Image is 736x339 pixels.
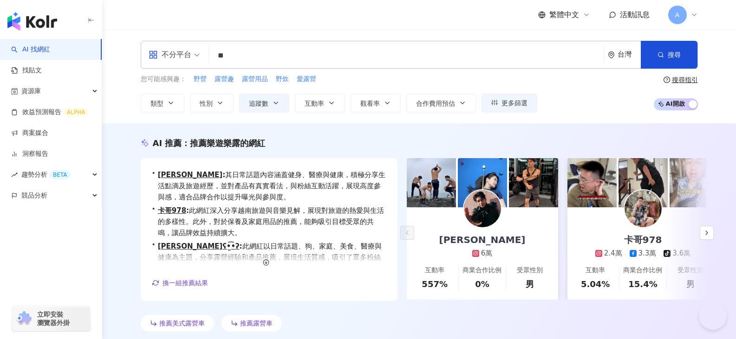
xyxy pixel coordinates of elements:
span: : [240,242,242,250]
button: 野炊 [275,74,289,84]
img: post-image [458,158,507,207]
a: [PERSON_NAME]6萬互動率557%商業合作比例0%受眾性別男 [407,207,558,300]
span: 資源庫 [21,81,41,102]
a: [PERSON_NAME]ʕ•̫͡•ʔ [158,242,240,250]
img: KOL Avatar [464,190,501,227]
div: 搜尋指引 [672,76,698,83]
span: A [675,10,680,20]
span: 更多篩選 [502,99,528,107]
button: 露營用品 [241,74,268,84]
span: 換一組推薦結果 [163,279,208,287]
span: 追蹤數 [249,100,268,107]
div: 受眾性別 [677,266,703,275]
a: 卡哥978 [158,206,186,215]
span: question-circle [664,77,670,83]
a: 效益預測報告ALPHA [11,108,89,117]
div: • [152,205,386,238]
span: 合作費用預估 [416,100,455,107]
img: post-image [567,158,617,207]
button: 合作費用預估 [406,94,476,112]
span: appstore [149,50,158,59]
button: 更多篩選 [482,94,537,112]
span: 觀看率 [360,100,380,107]
span: 野營 [194,75,207,84]
button: 追蹤數 [239,94,289,112]
button: 露營趣 [214,74,234,84]
div: • [152,169,386,203]
span: 野炊 [276,75,289,84]
img: post-image [407,158,456,207]
div: AI 推薦 ： [153,137,266,149]
div: 受眾性別 [517,266,543,275]
button: 互動率 [295,94,345,112]
button: 搜尋 [641,41,697,69]
span: rise [11,172,18,178]
span: 推薦樂遊樂露的網紅 [190,138,265,148]
div: 商業合作比例 [462,266,502,275]
div: 0% [475,278,489,290]
button: 觀看率 [351,94,401,112]
span: 此網紅以日常話題、狗、家庭、美食、醫療與健康為主題，分享露營經驗和產品推薦，展現生活質感，吸引了眾多粉絲的關注，尤其是旅遊貼文的互動率較高，能夠有效引起觀眾共鳴，適合品牌合作。 [158,241,386,285]
span: 此網紅深入分享越南旅遊與音樂見解，展現對旅遊的熱愛與生活的多樣性。此外，對於保養及家庭用品的推薦，能夠吸引目標受眾的共鳴，讓品牌效益持續擴大。 [158,205,386,238]
div: 5.04% [581,278,610,290]
div: 不分平台 [149,47,191,62]
span: 搜尋 [668,51,681,58]
img: post-image [619,158,668,207]
div: 3.6萬 [672,249,690,258]
button: 換一組推薦結果 [152,276,208,290]
div: 卡哥978 [615,233,671,246]
a: 找貼文 [11,66,42,75]
a: [PERSON_NAME] [158,171,222,179]
a: 商案媒合 [11,128,48,138]
span: 競品分析 [21,185,47,206]
span: 性別 [200,100,213,107]
div: 15.4% [628,278,657,290]
span: 立即安裝 瀏覽器外掛 [37,310,70,327]
span: 推薦露營車 [240,320,273,327]
button: 野營 [193,74,207,84]
span: : [222,171,225,179]
div: 男 [526,278,534,290]
div: [PERSON_NAME] [430,233,535,246]
span: 活動訊息 [620,10,650,19]
img: post-image [509,158,558,207]
div: 台灣 [618,51,641,58]
div: 男 [686,278,695,290]
span: 其日常話題內容涵蓋健身、醫療與健康，積極分享生活點滴及旅遊經歷，並對產品有真實看法，與粉絲互動活躍，展現高度參與感，適合品牌合作以提升曝光與參與度。 [158,169,386,203]
span: 愛露營 [297,75,316,84]
span: : [186,206,189,215]
div: 3.3萬 [638,249,657,258]
div: 2.4萬 [604,249,622,258]
a: 卡哥9782.4萬3.3萬3.6萬互動率5.04%商業合作比例15.4%受眾性別男 [567,207,719,300]
img: post-image [670,158,719,207]
a: chrome extension立即安裝 瀏覽器外掛 [12,306,90,331]
button: 性別 [190,94,234,112]
div: • [152,241,386,285]
div: BETA [49,170,71,179]
span: 露營用品 [242,75,268,84]
div: 互動率 [586,266,605,275]
a: 洞察報告 [11,149,48,159]
span: environment [608,51,615,58]
div: 商業合作比例 [623,266,662,275]
div: 557% [422,278,448,290]
a: searchAI 找網紅 [11,45,50,54]
button: 類型 [141,94,184,112]
div: 互動率 [425,266,444,275]
button: 愛露營 [296,74,317,84]
span: 類型 [150,100,163,107]
span: 互動率 [305,100,324,107]
img: chrome extension [15,311,33,326]
span: 繁體中文 [549,10,579,20]
span: 您可能感興趣： [141,75,186,84]
span: 露營趣 [215,75,234,84]
img: KOL Avatar [625,190,662,227]
span: 趨勢分析 [21,164,71,185]
span: 推薦美式露營車 [159,320,205,327]
img: logo [7,12,57,31]
div: 6萬 [481,249,493,258]
iframe: Help Scout Beacon - Open [699,302,727,330]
